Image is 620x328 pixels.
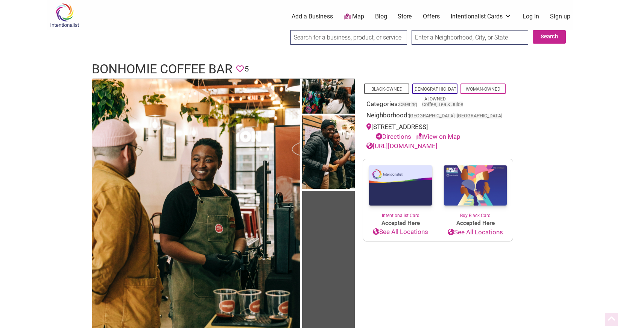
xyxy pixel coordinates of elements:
[363,219,438,228] span: Accepted Here
[466,87,500,92] a: Woman-Owned
[416,133,460,140] a: View on Map
[550,12,570,21] a: Sign up
[363,227,438,237] a: See All Locations
[533,30,566,44] button: Search
[438,228,513,237] a: See All Locations
[423,12,440,21] a: Offers
[375,12,387,21] a: Blog
[371,87,403,92] a: Black-Owned
[290,30,407,45] input: Search for a business, product, or service
[523,12,539,21] a: Log In
[344,12,364,21] a: Map
[92,60,232,78] h1: Bonhomie Coffee Bar
[363,159,438,219] a: Intentionalist Card
[292,12,333,21] a: Add a Business
[605,313,618,326] div: Scroll Back to Top
[438,159,513,213] img: Buy Black Card
[422,102,463,107] a: Coffee, Tea & Juice
[376,133,411,140] a: Directions
[399,102,417,107] a: Catering
[47,3,82,27] img: Intentionalist
[366,142,438,150] a: [URL][DOMAIN_NAME]
[245,63,249,75] span: 5
[409,114,502,118] span: [GEOGRAPHIC_DATA], [GEOGRAPHIC_DATA]
[363,159,438,212] img: Intentionalist Card
[366,111,509,122] div: Neighborhood:
[438,219,513,228] span: Accepted Here
[398,12,412,21] a: Store
[413,87,456,102] a: [DEMOGRAPHIC_DATA]-Owned
[451,12,512,21] a: Intentionalist Cards
[366,122,509,141] div: [STREET_ADDRESS]
[366,99,509,111] div: Categories:
[412,30,528,45] input: Enter a Neighborhood, City, or State
[438,159,513,219] a: Buy Black Card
